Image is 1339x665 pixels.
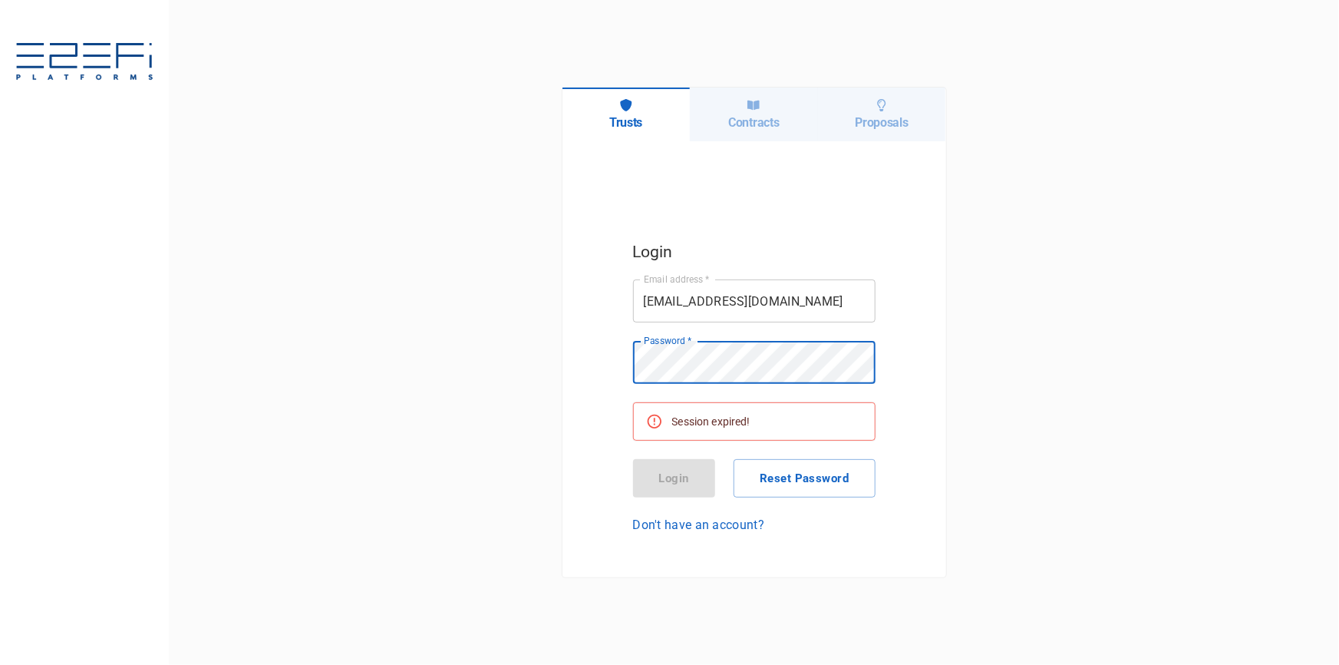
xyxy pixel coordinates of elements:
h6: Proposals [856,115,909,130]
h6: Contracts [728,115,779,130]
label: Password [644,334,691,347]
img: E2EFiPLATFORMS-7f06cbf9.svg [15,43,153,83]
h6: Trusts [609,115,642,130]
button: Reset Password [734,459,875,498]
div: Session expired! [672,408,750,435]
h5: Login [633,239,876,265]
label: Email address [644,273,710,286]
a: Don't have an account? [633,516,876,534]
